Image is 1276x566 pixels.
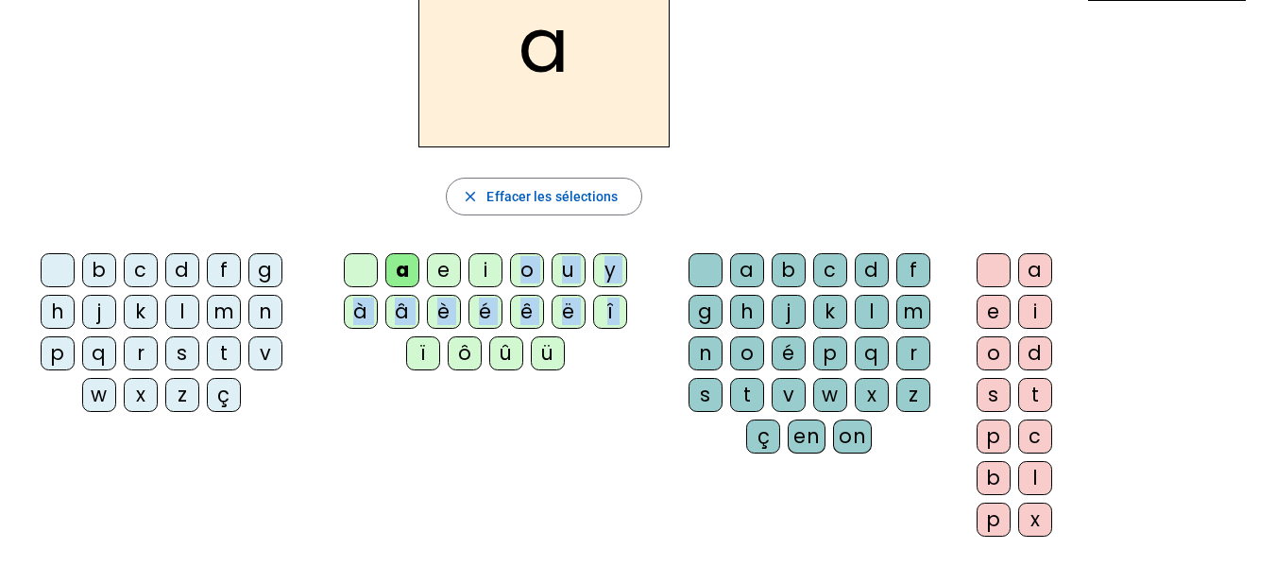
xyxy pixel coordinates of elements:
div: m [896,295,930,329]
div: p [41,336,75,370]
div: c [813,253,847,287]
div: â [385,295,419,329]
div: r [124,336,158,370]
div: h [41,295,75,329]
div: x [124,378,158,412]
div: à [344,295,378,329]
div: en [788,420,825,454]
div: p [813,336,847,370]
button: Effacer les sélections [446,178,641,215]
div: b [977,461,1011,495]
div: o [977,336,1011,370]
div: ë [552,295,586,329]
div: p [977,503,1011,537]
div: v [772,378,806,412]
div: t [730,378,764,412]
div: g [689,295,723,329]
div: j [772,295,806,329]
div: x [855,378,889,412]
div: d [1018,336,1052,370]
div: l [1018,461,1052,495]
div: s [977,378,1011,412]
div: b [772,253,806,287]
div: i [1018,295,1052,329]
div: e [427,253,461,287]
div: n [689,336,723,370]
div: c [124,253,158,287]
div: b [82,253,116,287]
div: e [977,295,1011,329]
div: g [248,253,282,287]
div: r [896,336,930,370]
div: ê [510,295,544,329]
div: ï [406,336,440,370]
div: û [489,336,523,370]
div: ü [531,336,565,370]
div: f [207,253,241,287]
div: é [772,336,806,370]
div: z [896,378,930,412]
div: l [855,295,889,329]
span: Effacer les sélections [486,185,618,208]
div: a [385,253,419,287]
div: a [730,253,764,287]
div: t [1018,378,1052,412]
div: p [977,420,1011,454]
div: ç [207,378,241,412]
div: t [207,336,241,370]
div: q [82,336,116,370]
div: î [593,295,627,329]
div: c [1018,420,1052,454]
div: v [248,336,282,370]
div: ç [746,420,780,454]
div: o [730,336,764,370]
div: d [165,253,199,287]
div: n [248,295,282,329]
div: k [124,295,158,329]
div: x [1018,503,1052,537]
div: y [593,253,627,287]
div: s [689,378,723,412]
div: a [1018,253,1052,287]
div: u [552,253,586,287]
div: é [468,295,502,329]
div: z [165,378,199,412]
mat-icon: close [462,188,479,205]
div: w [82,378,116,412]
div: i [468,253,502,287]
div: w [813,378,847,412]
div: d [855,253,889,287]
div: f [896,253,930,287]
div: m [207,295,241,329]
div: ô [448,336,482,370]
div: o [510,253,544,287]
div: on [833,420,872,454]
div: è [427,295,461,329]
div: l [165,295,199,329]
div: j [82,295,116,329]
div: s [165,336,199,370]
div: q [855,336,889,370]
div: k [813,295,847,329]
div: h [730,295,764,329]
